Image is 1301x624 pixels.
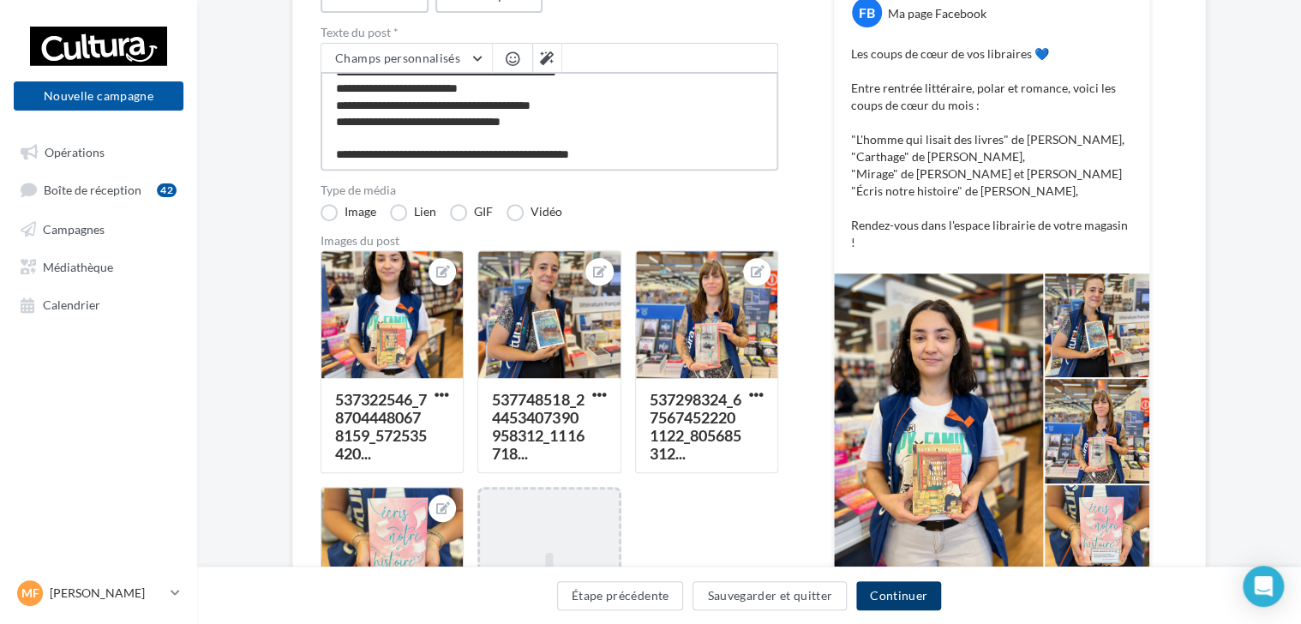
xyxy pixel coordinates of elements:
a: Calendrier [10,288,187,319]
div: 537748518_24453407390958312_1116718... [492,390,584,463]
button: Champs personnalisés [321,44,492,73]
button: Nouvelle campagne [14,81,183,111]
div: Images du post [321,235,778,247]
div: Open Intercom Messenger [1243,566,1284,607]
div: 537298324_675674522201122_805685312... [650,390,741,463]
span: Calendrier [43,297,100,312]
p: Les coups de cœur de vos libraires 💙 Entre rentrée littéraire, polar et romance, voici les coups ... [851,45,1132,251]
button: Continuer [856,581,941,610]
a: Médiathèque [10,250,187,281]
label: Lien [390,204,436,221]
label: Type de média [321,184,778,196]
label: GIF [450,204,493,221]
span: Médiathèque [43,259,113,273]
p: [PERSON_NAME] [50,585,164,602]
a: Boîte de réception42 [10,173,187,205]
a: Campagnes [10,213,187,243]
span: Boîte de réception [44,183,141,197]
span: Opérations [45,144,105,159]
span: MF [21,585,39,602]
span: Campagnes [43,221,105,236]
div: 42 [157,183,177,197]
a: MF [PERSON_NAME] [14,577,183,609]
label: Vidéo [507,204,562,221]
span: Champs personnalisés [335,51,460,65]
label: Image [321,204,376,221]
div: Ma page Facebook [888,5,986,22]
label: Texte du post * [321,27,778,39]
button: Sauvegarder et quitter [692,581,847,610]
div: 537322546_787044480678159_572535420... [335,390,427,463]
a: Opérations [10,135,187,166]
button: Étape précédente [557,581,684,610]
